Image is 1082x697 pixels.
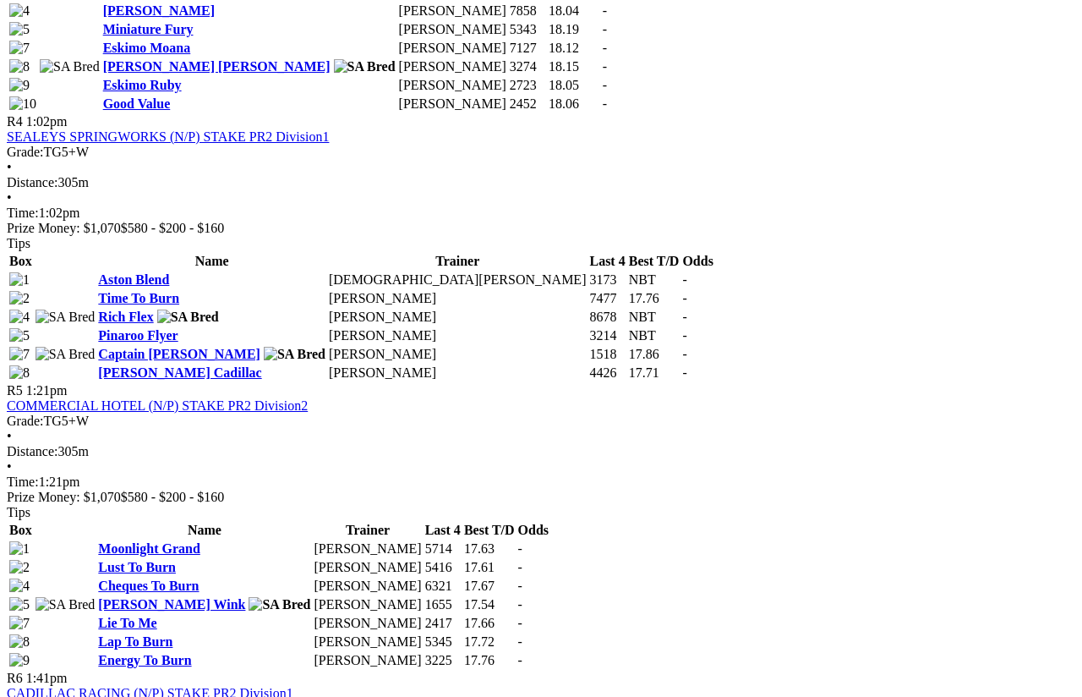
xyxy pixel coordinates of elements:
[7,671,23,685] span: R6
[98,616,156,630] a: Lie To Me
[509,77,546,94] td: 2723
[7,145,44,159] span: Grade:
[548,40,600,57] td: 18.12
[7,459,12,474] span: •
[9,41,30,56] img: 7
[518,579,522,593] span: -
[314,652,423,669] td: [PERSON_NAME]
[588,253,626,270] th: Last 4
[509,3,546,19] td: 7858
[682,365,686,380] span: -
[314,634,423,650] td: [PERSON_NAME]
[518,541,522,556] span: -
[9,347,30,362] img: 7
[98,347,260,361] a: Captain [PERSON_NAME]
[98,310,153,324] a: Rich Flex
[26,671,68,685] span: 1:41pm
[518,616,522,630] span: -
[328,290,587,307] td: [PERSON_NAME]
[9,328,30,343] img: 5
[424,615,462,632] td: 2417
[314,541,423,557] td: [PERSON_NAME]
[518,653,522,667] span: -
[603,96,607,111] span: -
[98,653,191,667] a: Energy To Burn
[98,272,169,287] a: Aston Blend
[9,365,30,381] img: 8
[7,429,12,443] span: •
[424,559,462,576] td: 5416
[398,3,507,19] td: [PERSON_NAME]
[603,41,607,55] span: -
[314,596,423,613] td: [PERSON_NAME]
[97,253,326,270] th: Name
[9,616,30,631] img: 7
[7,475,1075,490] div: 1:21pm
[628,272,680,288] td: NBT
[463,615,516,632] td: 17.66
[463,596,516,613] td: 17.54
[588,309,626,326] td: 8678
[103,59,331,74] a: [PERSON_NAME] [PERSON_NAME]
[7,414,44,428] span: Grade:
[328,253,587,270] th: Trainer
[463,522,516,539] th: Best T/D
[7,175,57,189] span: Distance:
[7,398,308,413] a: COMMERCIAL HOTEL (N/P) STAKE PR2 Division2
[314,578,423,595] td: [PERSON_NAME]
[7,444,1075,459] div: 305m
[509,21,546,38] td: 5343
[588,327,626,344] td: 3214
[682,328,686,343] span: -
[398,96,507,113] td: [PERSON_NAME]
[121,490,225,504] span: $580 - $200 - $160
[7,114,23,129] span: R4
[548,21,600,38] td: 18.19
[7,145,1075,160] div: TG5+W
[628,290,680,307] td: 17.76
[7,160,12,174] span: •
[9,523,32,537] span: Box
[424,634,462,650] td: 5345
[548,96,600,113] td: 18.06
[682,291,686,305] span: -
[424,596,462,613] td: 1655
[588,290,626,307] td: 7477
[98,634,172,649] a: Lap To Burn
[398,77,507,94] td: [PERSON_NAME]
[98,579,199,593] a: Cheques To Burn
[9,78,30,93] img: 9
[328,346,587,363] td: [PERSON_NAME]
[314,522,423,539] th: Trainer
[36,310,96,325] img: SA Bred
[98,291,179,305] a: Time To Burn
[9,634,30,650] img: 8
[157,310,219,325] img: SA Bred
[588,365,626,381] td: 4426
[7,236,30,250] span: Tips
[314,615,423,632] td: [PERSON_NAME]
[424,541,462,557] td: 5714
[103,41,191,55] a: Eskimo Moana
[98,328,178,343] a: Pinaroo Flyer
[424,578,462,595] td: 6321
[9,272,30,288] img: 1
[7,414,1075,429] div: TG5+W
[9,310,30,325] img: 4
[7,175,1075,190] div: 305m
[103,3,215,18] a: [PERSON_NAME]
[121,221,225,235] span: $580 - $200 - $160
[40,59,100,74] img: SA Bred
[9,291,30,306] img: 2
[26,114,68,129] span: 1:02pm
[7,190,12,205] span: •
[548,77,600,94] td: 18.05
[628,365,680,381] td: 17.71
[681,253,713,270] th: Odds
[424,652,462,669] td: 3225
[628,327,680,344] td: NBT
[36,597,96,612] img: SA Bred
[398,21,507,38] td: [PERSON_NAME]
[36,347,96,362] img: SA Bred
[398,40,507,57] td: [PERSON_NAME]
